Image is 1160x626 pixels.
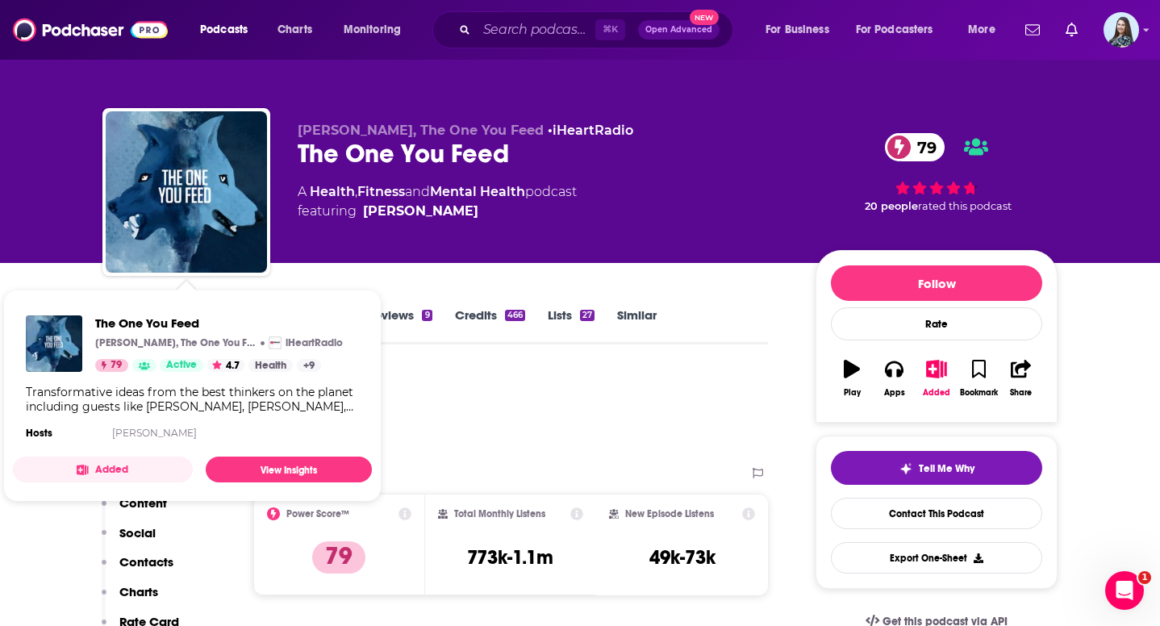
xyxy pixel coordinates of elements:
div: Search podcasts, credits, & more... [448,11,749,48]
a: The One You Feed [95,315,343,331]
iframe: Intercom live chat [1105,571,1144,610]
h4: Hosts [26,427,52,440]
a: Health [310,184,355,199]
span: Active [166,357,197,374]
button: Play [831,349,873,407]
button: open menu [754,17,849,43]
span: featuring [298,202,577,221]
button: open menu [957,17,1016,43]
span: ⌘ K [595,19,625,40]
a: Charts [267,17,322,43]
button: open menu [189,17,269,43]
span: and [405,184,430,199]
button: Open AdvancedNew [638,20,720,40]
span: For Business [766,19,829,41]
img: The One You Feed [26,315,82,372]
span: More [968,19,995,41]
span: rated this podcast [918,200,1012,212]
a: Lists27 [548,307,595,344]
button: Apps [873,349,915,407]
span: For Podcasters [856,19,933,41]
p: Charts [119,584,158,599]
div: 9 [422,310,432,321]
h2: New Episode Listens [625,508,714,520]
button: tell me why sparkleTell Me Why [831,451,1042,485]
span: 79 [901,133,945,161]
a: +9 [297,359,321,372]
h2: Total Monthly Listens [454,508,545,520]
div: Bookmark [960,388,998,398]
p: 79 [312,541,365,574]
img: tell me why sparkle [899,462,912,475]
div: 79 20 peoplerated this podcast [816,123,1058,223]
a: 79 [95,359,128,372]
h2: Power Score™ [286,508,349,520]
span: , [355,184,357,199]
button: Social [102,525,156,555]
div: Play [844,388,861,398]
button: Follow [831,265,1042,301]
img: Podchaser - Follow, Share and Rate Podcasts [13,15,168,45]
img: User Profile [1104,12,1139,48]
button: Added [916,349,958,407]
a: Contact This Podcast [831,498,1042,529]
a: Similar [617,307,657,344]
span: 1 [1138,571,1151,584]
a: Reviews9 [367,307,432,344]
a: Mental Health [430,184,525,199]
span: Podcasts [200,19,248,41]
span: Charts [277,19,312,41]
p: [PERSON_NAME], The One You Feed [95,336,257,349]
span: • [548,123,633,138]
a: iHeartRadioiHeartRadio [269,336,343,349]
span: Monitoring [344,19,401,41]
h3: 49k-73k [649,545,716,570]
a: Credits466 [455,307,525,344]
a: iHeartRadio [553,123,633,138]
p: Contacts [119,554,173,570]
p: Social [119,525,156,540]
p: iHeartRadio [286,336,343,349]
button: Share [1000,349,1042,407]
a: [PERSON_NAME] [112,427,197,439]
input: Search podcasts, credits, & more... [477,17,595,43]
span: 79 [111,357,122,374]
button: Show profile menu [1104,12,1139,48]
span: Open Advanced [645,26,712,34]
button: Added [13,457,193,482]
button: Export One-Sheet [831,542,1042,574]
span: 20 people [865,200,918,212]
a: 79 [885,133,945,161]
button: Bookmark [958,349,999,407]
a: Show notifications dropdown [1059,16,1084,44]
div: Rate [831,307,1042,340]
a: Fitness [357,184,405,199]
div: Share [1010,388,1032,398]
button: open menu [332,17,422,43]
div: Added [923,388,950,398]
a: Eric Zimmer [363,202,478,221]
img: The One You Feed [106,111,267,273]
a: View Insights [206,457,372,482]
button: 4.7 [207,359,244,372]
button: Charts [102,584,158,614]
div: 466 [505,310,525,321]
a: Health [248,359,293,372]
h3: 773k-1.1m [467,545,553,570]
span: [PERSON_NAME], The One You Feed [298,123,544,138]
span: New [690,10,719,25]
span: Tell Me Why [919,462,974,475]
div: A podcast [298,182,577,221]
a: Show notifications dropdown [1019,16,1046,44]
div: Apps [884,388,905,398]
a: Active [160,359,203,372]
button: Contacts [102,554,173,584]
div: Transformative ideas from the best thinkers on the planet including guests like [PERSON_NAME], [P... [26,385,359,414]
span: Logged in as brookefortierpr [1104,12,1139,48]
button: open menu [845,17,957,43]
img: iHeartRadio [269,336,282,349]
